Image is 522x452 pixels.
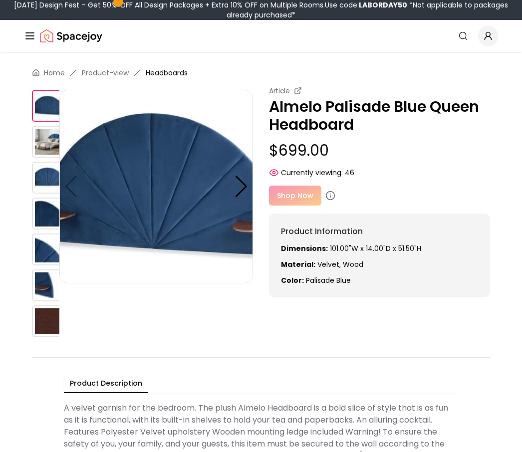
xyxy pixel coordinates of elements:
a: Home [44,68,65,78]
img: https://storage.googleapis.com/spacejoy-main/assets/617c0172215303001c333599/product_6_2ca536klbbac [32,305,64,337]
img: https://storage.googleapis.com/spacejoy-main/assets/617c0172215303001c333599/product_2_6k18fjh4iil5 [32,162,64,194]
p: $699.00 [269,142,490,160]
nav: Global [24,20,498,52]
span: palisade blue [306,275,351,285]
img: Spacejoy Logo [40,26,102,46]
small: Article [269,86,290,96]
strong: Material: [281,259,315,269]
img: https://storage.googleapis.com/spacejoy-main/assets/617c0172215303001c333599/product_5_4a33kkejkcfl [32,269,64,301]
h6: Product Information [281,226,478,237]
img: https://storage.googleapis.com/spacejoy-main/assets/617c0172215303001c333599/product_3_8ljaj490hpd [32,198,64,229]
span: Headboards [146,68,188,78]
strong: Dimensions: [281,243,328,253]
span: Velvet, Wood [317,259,363,269]
p: 101.00"W x 14.00"D x 51.50"H [281,243,478,253]
nav: breadcrumb [32,68,490,78]
img: https://storage.googleapis.com/spacejoy-main/assets/617c0172215303001c333599/product_0_dff0e73l51i9 [32,90,64,122]
button: Product Description [64,374,148,393]
span: Currently viewing: [281,168,343,178]
strong: Color: [281,275,304,285]
img: https://storage.googleapis.com/spacejoy-main/assets/617c0172215303001c333599/product_0_dff0e73l51i9 [59,90,253,283]
span: 46 [345,168,354,178]
img: https://storage.googleapis.com/spacejoy-main/assets/617c0172215303001c333599/product_1_7pmkng6jb25e [32,126,64,158]
img: https://storage.googleapis.com/spacejoy-main/assets/617c0172215303001c333599/product_4_c4h9j3ej71ln [32,233,64,265]
p: Almelo Palisade Blue Queen Headboard [269,98,490,134]
a: Product-view [82,68,129,78]
a: Spacejoy [40,26,102,46]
